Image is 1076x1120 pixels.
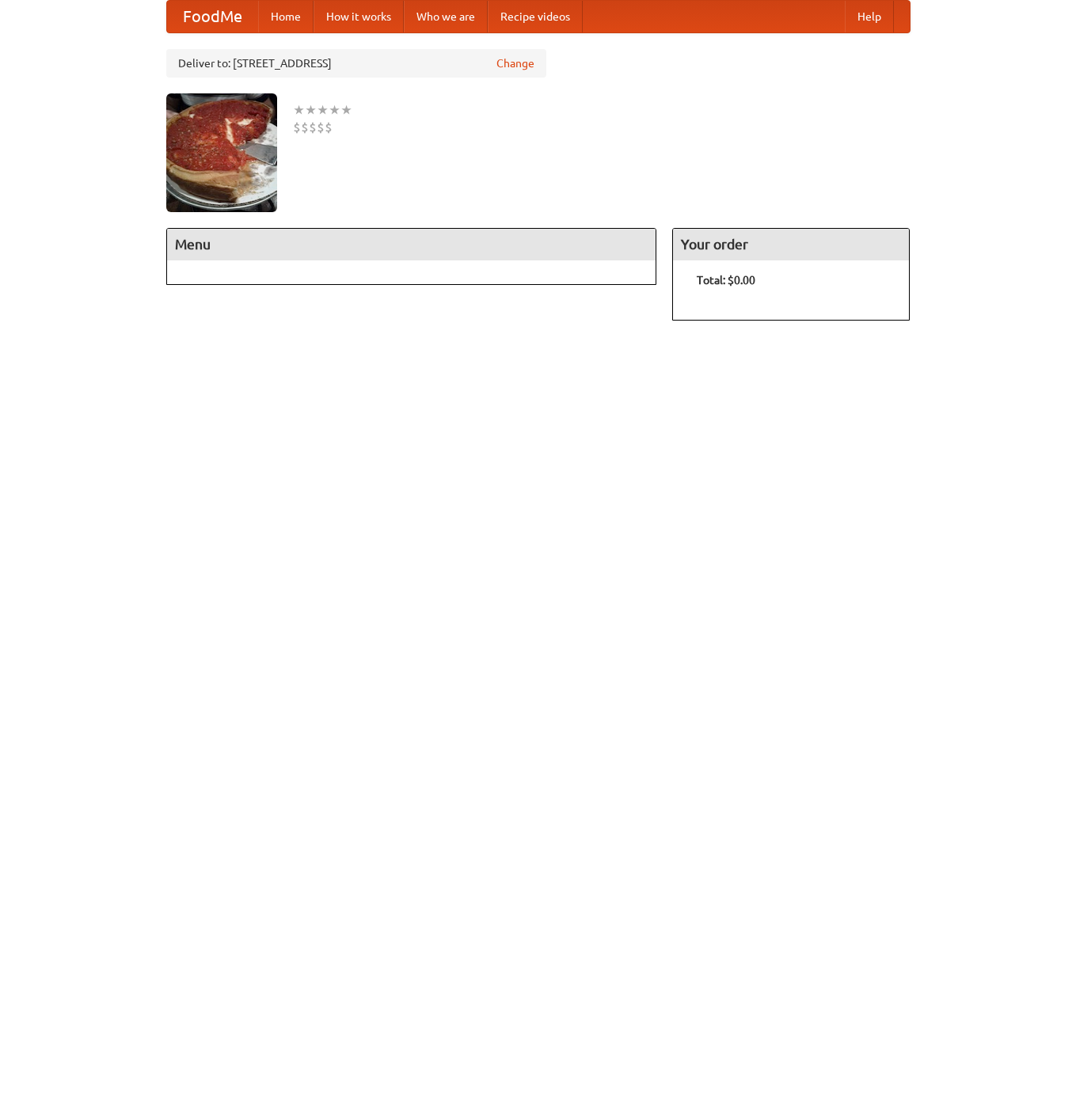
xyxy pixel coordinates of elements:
li: ★ [305,101,317,119]
li: ★ [293,101,305,119]
li: $ [301,119,309,136]
li: $ [293,119,301,136]
a: Who we are [404,1,488,32]
li: $ [317,119,325,136]
li: ★ [340,101,352,119]
a: Home [258,1,314,32]
a: Help [845,1,894,32]
li: ★ [329,101,340,119]
h4: Your order [673,229,909,260]
a: Recipe videos [488,1,583,32]
li: ★ [317,101,329,119]
a: FoodMe [167,1,258,32]
h4: Menu [167,229,656,260]
li: $ [325,119,333,136]
a: Change [496,55,534,71]
img: angular.jpg [166,93,277,212]
div: Deliver to: [STREET_ADDRESS] [166,49,546,78]
a: How it works [314,1,404,32]
li: $ [309,119,317,136]
b: Total: $0.00 [697,274,755,287]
